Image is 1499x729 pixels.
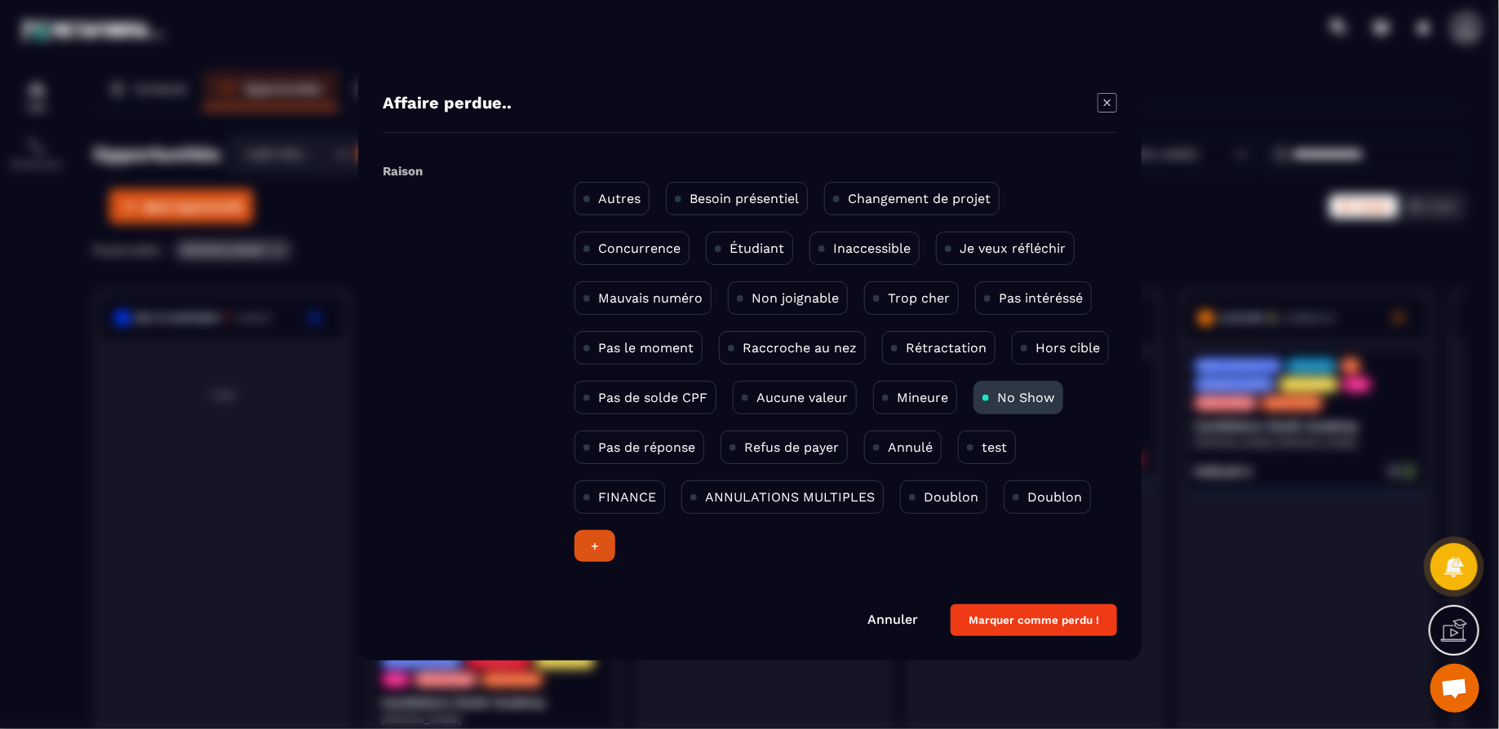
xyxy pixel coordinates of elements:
[924,489,978,505] p: Doublon
[598,440,695,455] p: Pas de réponse
[598,489,656,505] p: FINANCE
[897,390,948,405] p: Mineure
[1430,664,1479,713] div: Ouvrir le chat
[960,241,1066,256] p: Je veux réfléchir
[756,390,848,405] p: Aucune valeur
[598,241,681,256] p: Concurrence
[906,340,987,356] p: Rétractation
[598,191,641,206] p: Autres
[383,164,423,179] label: Raison
[598,290,703,306] p: Mauvais numéro
[1027,489,1082,505] p: Doublon
[598,390,707,405] p: Pas de solde CPF
[888,290,950,306] p: Trop cher
[997,390,1054,405] p: No Show
[752,290,839,306] p: Non joignable
[982,440,1007,455] p: test
[833,241,911,256] p: Inaccessible
[690,191,799,206] p: Besoin présentiel
[574,530,615,562] div: +
[730,241,784,256] p: Étudiant
[598,340,694,356] p: Pas le moment
[951,604,1117,636] button: Marquer comme perdu !
[888,440,933,455] p: Annulé
[383,93,512,116] h4: Affaire perdue..
[1036,340,1100,356] p: Hors cible
[744,440,839,455] p: Refus de payer
[999,290,1083,306] p: Pas intéréssé
[848,191,991,206] p: Changement de projet
[867,612,918,627] a: Annuler
[705,489,875,505] p: ANNULATIONS MULTIPLES
[743,340,857,356] p: Raccroche au nez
